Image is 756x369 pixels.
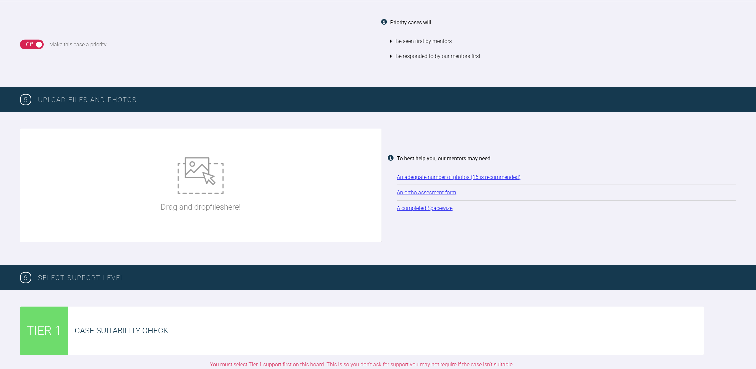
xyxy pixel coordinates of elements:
div: You must select Tier 1 support first on this board. This is so you don’t ask for support you may ... [20,360,704,369]
div: Case Suitability Check [75,324,704,337]
a: A completed Spacewize [397,205,453,211]
li: Be responded to by our mentors first [390,49,736,64]
a: An adequate number of photos (16 is recommended) [397,174,521,180]
p: Drag and drop files here! [161,201,241,213]
div: Off [26,40,33,49]
div: Make this case a priority [50,40,107,49]
strong: To best help you, our mentors may need... [397,155,495,162]
strong: Priority cases will... [390,19,435,26]
span: TIER 1 [27,321,61,341]
span: 5 [20,94,31,105]
h3: Upload Files and Photos [38,94,736,105]
h3: SELECT SUPPORT LEVEL [38,272,736,283]
span: 6 [20,272,31,283]
li: Be seen first by mentors [390,34,736,49]
a: An ortho assesment form [397,189,456,196]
